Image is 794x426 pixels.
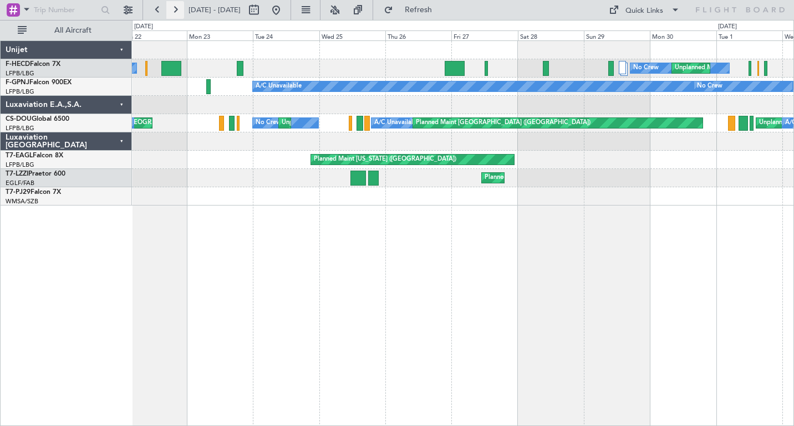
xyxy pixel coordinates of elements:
button: All Aircraft [12,22,120,39]
div: Planned Maint [GEOGRAPHIC_DATA] ([GEOGRAPHIC_DATA]) [416,115,591,131]
span: [DATE] - [DATE] [189,5,241,15]
div: Quick Links [625,6,663,17]
div: Sun 22 [121,30,187,40]
div: Mon 23 [187,30,253,40]
a: LFPB/LBG [6,88,34,96]
a: LFPB/LBG [6,124,34,132]
span: T7-PJ29 [6,189,30,196]
a: T7-EAGLFalcon 8X [6,152,63,159]
div: [DATE] [134,22,153,32]
div: A/C Unavailable [256,78,302,95]
div: No Crew [697,78,722,95]
div: Fri 27 [451,30,517,40]
div: Sun 29 [584,30,650,40]
div: Wed 25 [319,30,385,40]
a: T7-LZZIPraetor 600 [6,171,65,177]
div: Thu 26 [385,30,451,40]
div: A/C Unavailable [374,115,420,131]
button: Quick Links [603,1,685,19]
span: F-GPNJ [6,79,29,86]
span: F-HECD [6,61,30,68]
a: T7-PJ29Falcon 7X [6,189,61,196]
span: T7-EAGL [6,152,33,159]
button: Refresh [379,1,445,19]
span: CS-DOU [6,116,32,122]
span: All Aircraft [29,27,117,34]
span: Refresh [395,6,442,14]
a: WMSA/SZB [6,197,38,206]
a: LFPB/LBG [6,161,34,169]
a: F-HECDFalcon 7X [6,61,60,68]
span: T7-LZZI [6,171,28,177]
div: Unplanned Maint [GEOGRAPHIC_DATA] ([GEOGRAPHIC_DATA]) [282,115,464,131]
div: Planned Maint [US_STATE] ([GEOGRAPHIC_DATA]) [314,151,456,168]
a: F-GPNJFalcon 900EX [6,79,72,86]
div: Tue 1 [716,30,782,40]
input: Trip Number [34,2,98,18]
div: No Crew [256,115,281,131]
div: No Crew [633,60,659,76]
a: LFPB/LBG [6,69,34,78]
a: EGLF/FAB [6,179,34,187]
div: Sat 28 [518,30,584,40]
a: CS-DOUGlobal 6500 [6,116,69,122]
div: Mon 30 [650,30,716,40]
div: [DATE] [718,22,737,32]
div: Planned Maint [GEOGRAPHIC_DATA] ([GEOGRAPHIC_DATA]) [485,170,659,186]
div: Tue 24 [253,30,319,40]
